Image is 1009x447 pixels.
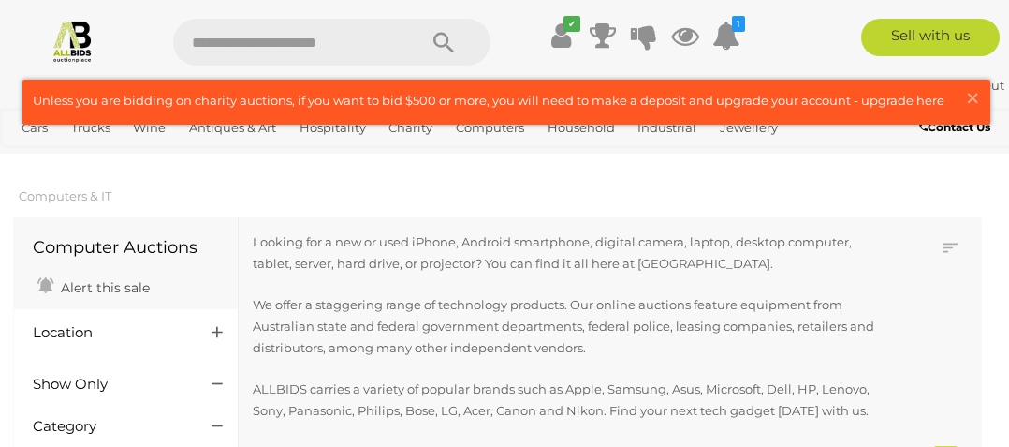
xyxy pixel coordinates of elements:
a: Jewellery [712,112,785,143]
a: Charity [381,112,440,143]
h4: Show Only [33,377,183,393]
p: We offer a staggering range of technology products. Our online auctions feature equipment from Au... [253,294,893,360]
a: Sign Out [950,78,1004,93]
h4: Category [33,419,183,435]
a: Household [540,112,622,143]
a: Hospitality [292,112,373,143]
a: ✔ [548,19,576,52]
span: | [943,78,947,93]
a: Industrial [630,112,704,143]
i: 1 [732,16,745,32]
a: Computers & IT [19,188,111,203]
a: Contact Us [919,117,995,138]
img: Allbids.com.au [51,19,95,63]
span: × [964,80,981,116]
a: AnthonyR [865,78,943,93]
span: Alert this sale [56,279,150,296]
a: Wine [125,112,173,143]
a: Antiques & Art [182,112,284,143]
h4: Location [33,325,183,341]
a: Office [14,143,65,174]
a: Alert this sale [33,272,154,300]
p: Looking for a new or used iPhone, Android smartphone, digital camera, laptop, desktop computer, t... [253,231,893,276]
a: 1 [712,19,740,52]
a: [GEOGRAPHIC_DATA] [134,143,282,174]
a: Sports [73,143,126,174]
i: ✔ [563,16,580,32]
button: Search [397,19,490,66]
a: Sell with us [861,19,1000,56]
a: Computers [448,112,532,143]
a: Trucks [64,112,118,143]
a: Cars [14,112,55,143]
p: ALLBIDS carries a variety of popular brands such as Apple, Samsung, Asus, Microsoft, Dell, HP, Le... [253,379,893,423]
h1: Computer Auctions [33,239,219,258]
strong: AnthonyR [865,78,941,93]
b: Contact Us [919,120,990,134]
